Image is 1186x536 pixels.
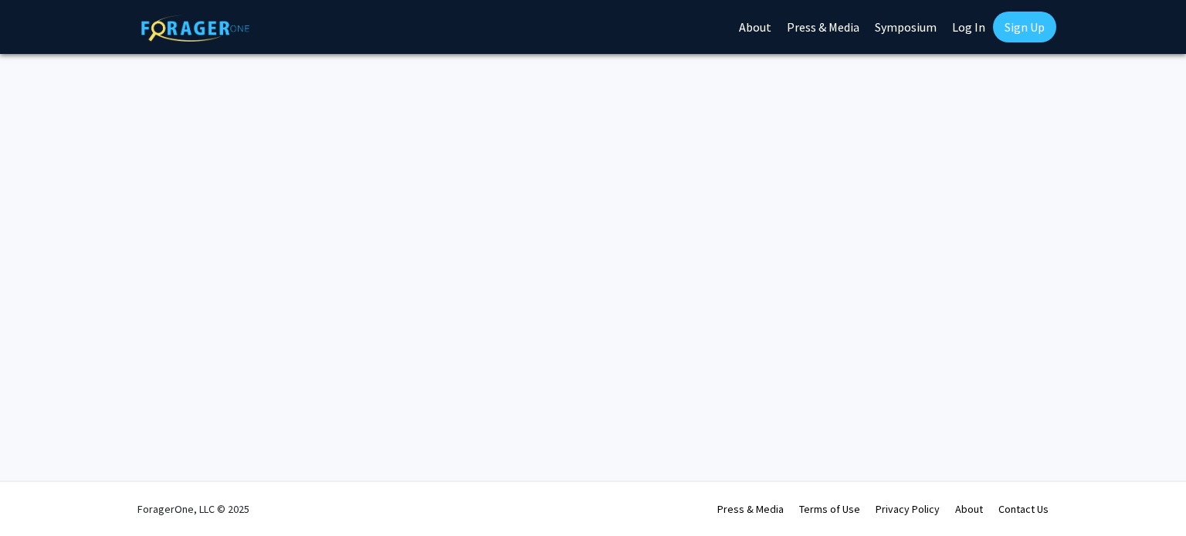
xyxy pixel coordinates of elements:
[955,502,983,516] a: About
[137,482,249,536] div: ForagerOne, LLC © 2025
[141,15,249,42] img: ForagerOne Logo
[993,12,1056,42] a: Sign Up
[717,502,784,516] a: Press & Media
[998,502,1049,516] a: Contact Us
[876,502,940,516] a: Privacy Policy
[799,502,860,516] a: Terms of Use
